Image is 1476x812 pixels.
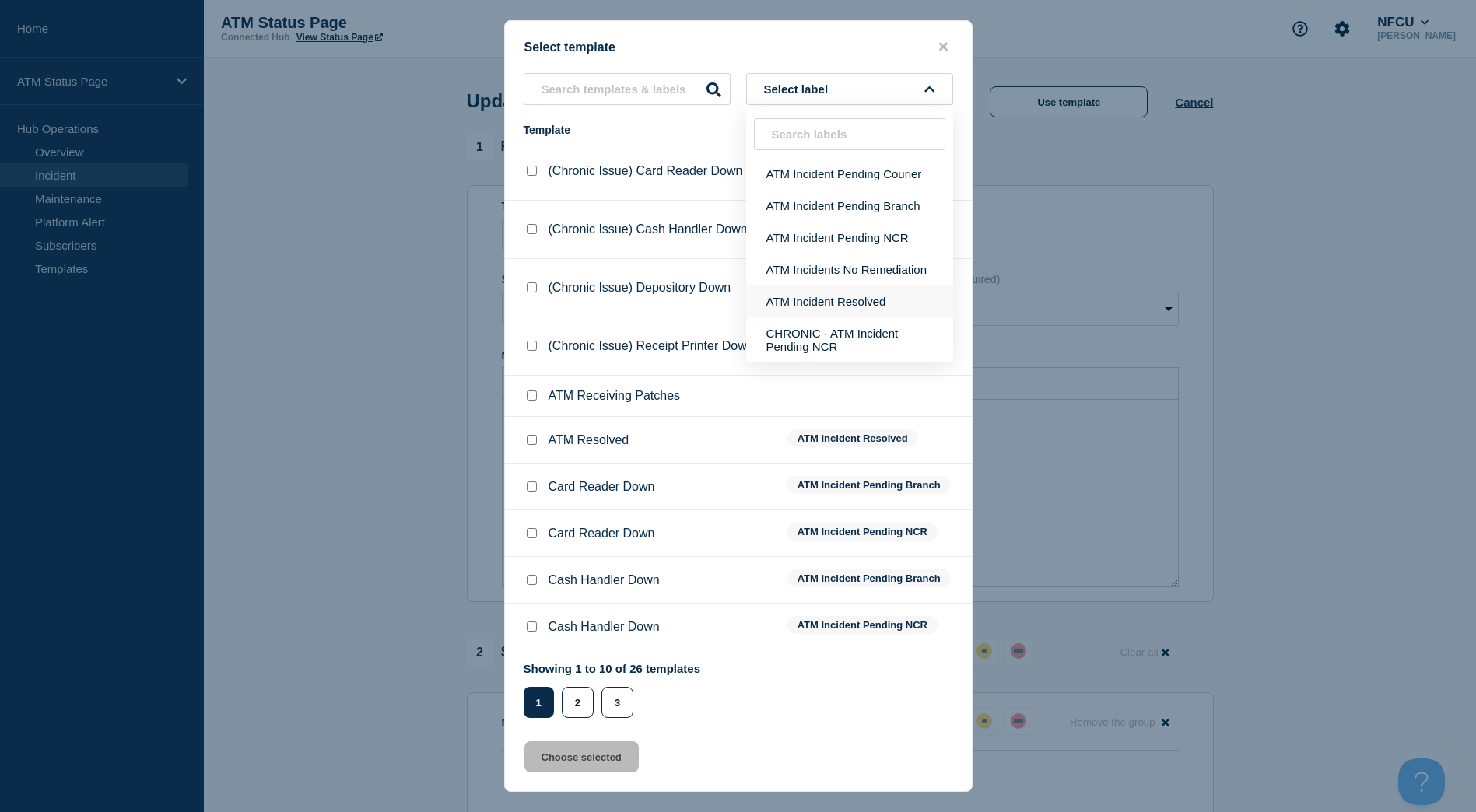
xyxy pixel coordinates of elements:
[787,569,951,587] span: ATM Incident Pending Branch
[549,339,754,353] p: (Chronic Issue) Receipt Printer Down
[549,527,655,541] p: Card Reader Down
[934,40,952,54] button: close button
[505,40,972,54] div: Select template
[549,389,681,403] p: ATM Receiving Patches
[524,124,772,136] div: Template
[549,164,743,178] p: (Chronic Issue) Card Reader Down
[527,282,537,292] input: (Chronic Issue) Depository Down checkbox
[754,118,945,150] input: Search labels
[549,480,655,494] p: Card Reader Down
[527,621,537,632] input: Cash Handler Down checkbox
[746,158,953,190] button: ATM Incident Pending Courier
[549,222,748,236] p: (Chronic Issue) Cash Handler Down
[746,254,953,285] button: ATM Incidents No Remediation
[746,317,953,362] button: CHRONIC - ATM Incident Pending NCR
[746,190,953,222] button: ATM Incident Pending Branch
[527,390,537,401] input: ATM Receiving Patches checkbox
[746,222,953,254] button: ATM Incident Pending NCR
[527,528,537,538] input: Card Reader Down checkbox
[562,687,594,718] button: 2
[601,687,633,718] button: 3
[549,620,660,634] p: Cash Handler Down
[764,82,835,96] span: Select label
[527,224,537,234] input: (Chronic Issue) Cash Handler Down checkbox
[527,435,537,445] input: ATM Resolved checkbox
[524,662,701,675] p: Showing 1 to 10 of 26 templates
[524,687,554,718] button: 1
[787,523,938,541] span: ATM Incident Pending NCR
[746,285,953,317] button: ATM Incident Resolved
[524,73,731,105] input: Search templates & labels
[746,73,953,105] button: Select label
[787,476,951,494] span: ATM Incident Pending Branch
[549,573,660,587] p: Cash Handler Down
[527,575,537,585] input: Cash Handler Down checkbox
[787,429,918,447] span: ATM Incident Resolved
[527,341,537,351] input: (Chronic Issue) Receipt Printer Down checkbox
[787,616,938,634] span: ATM Incident Pending NCR
[549,281,731,295] p: (Chronic Issue) Depository Down
[524,741,639,772] button: Choose selected
[549,433,629,447] p: ATM Resolved
[527,166,537,176] input: (Chronic Issue) Card Reader Down checkbox
[527,481,537,492] input: Card Reader Down checkbox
